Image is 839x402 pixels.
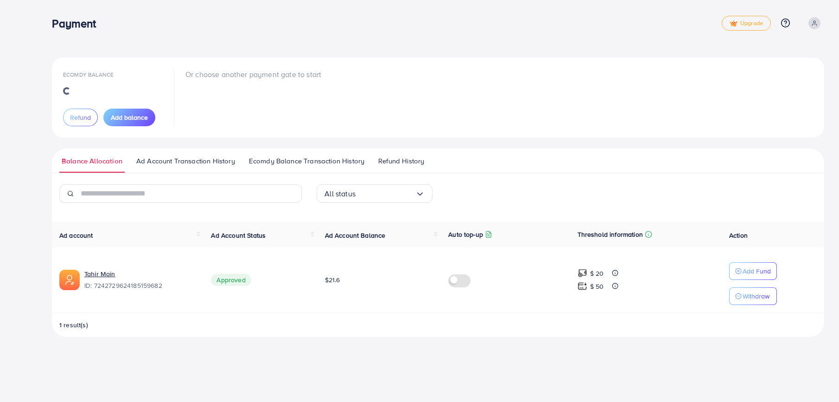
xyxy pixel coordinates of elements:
[249,156,364,166] span: Ecomdy Balance Transaction History
[722,16,771,31] a: tickUpgrade
[578,268,587,278] img: top-up amount
[59,231,93,240] span: Ad account
[63,71,114,78] span: Ecomdy Balance
[70,113,91,122] span: Refund
[136,156,235,166] span: Ad Account Transaction History
[730,20,763,27] span: Upgrade
[378,156,424,166] span: Refund History
[317,184,432,203] div: Search for option
[325,275,340,285] span: $21.6
[185,69,321,80] p: Or choose another payment gate to start
[590,268,604,279] p: $ 20
[578,229,643,240] p: Threshold information
[62,156,122,166] span: Balance Allocation
[211,274,251,286] span: Approved
[59,270,80,290] img: ic-ads-acc.e4c84228.svg
[448,229,483,240] p: Auto top-up
[729,231,748,240] span: Action
[325,231,386,240] span: Ad Account Balance
[52,17,103,30] h3: Payment
[743,266,771,277] p: Add Fund
[59,320,88,330] span: 1 result(s)
[324,187,356,201] span: All status
[84,269,196,279] a: Tahir Main
[578,281,587,291] img: top-up amount
[729,287,777,305] button: Withdraw
[743,291,769,302] p: Withdraw
[730,20,737,27] img: tick
[729,262,777,280] button: Add Fund
[356,187,415,201] input: Search for option
[590,281,604,292] p: $ 50
[63,109,98,126] button: Refund
[84,281,196,290] span: ID: 7242729624185159682
[211,231,266,240] span: Ad Account Status
[111,113,148,122] span: Add balance
[103,109,155,126] button: Add balance
[84,269,196,291] div: <span class='underline'>Tahir Main</span></br>7242729624185159682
